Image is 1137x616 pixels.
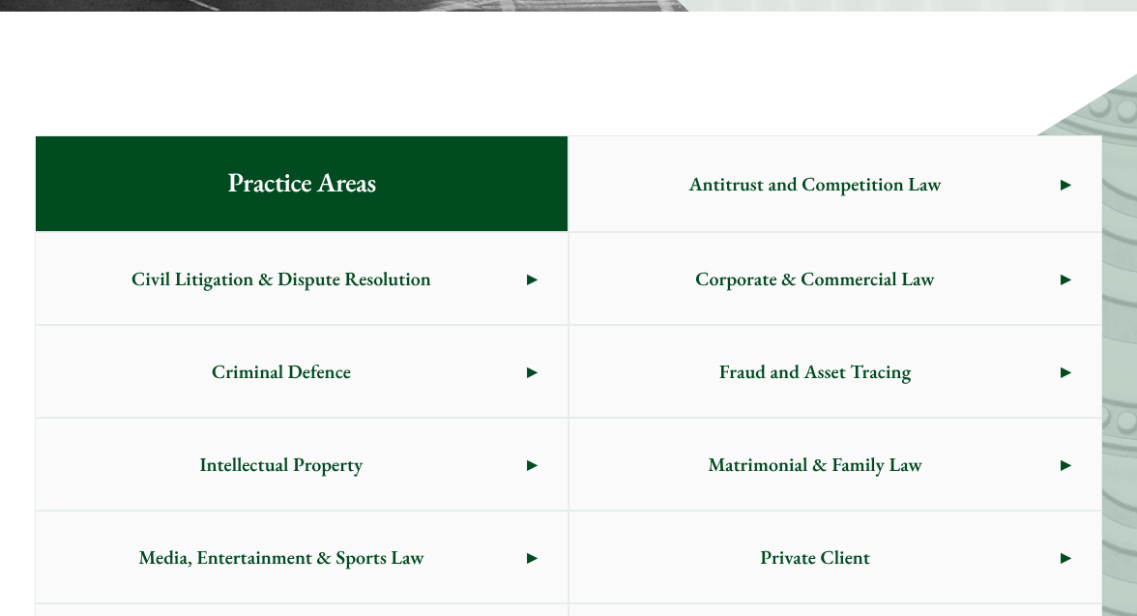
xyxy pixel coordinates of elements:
span: Private Client [569,512,1061,602]
span: Matrimonial & Family Law [569,419,1061,510]
span: Practice Areas [196,136,406,231]
a: Intellectual Property [36,419,568,510]
a: Private Client [569,512,1101,602]
span: Intellectual Property [36,419,527,510]
span: Civil Litigation & Dispute Resolution [36,233,527,324]
span: Corporate & Commercial Law [569,233,1061,324]
a: Media, Entertainment & Sports Law [36,512,568,602]
span: Antitrust and Competition Law [569,138,1061,229]
a: Civil Litigation & Dispute Resolution [36,233,568,324]
span: Fraud and Asset Tracing [569,326,1061,417]
a: Fraud and Asset Tracing [569,326,1101,417]
span: Criminal Defence [36,326,527,417]
a: Antitrust and Competition Law [569,136,1101,231]
span: Media, Entertainment & Sports Law [36,512,527,602]
a: Corporate & Commercial Law [569,233,1101,324]
a: Matrimonial & Family Law [569,419,1101,510]
a: Criminal Defence [36,326,568,417]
